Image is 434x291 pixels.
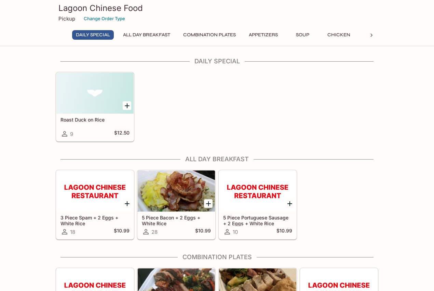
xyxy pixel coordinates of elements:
[142,215,211,226] h5: 5 Piece Bacon + 2 Eggs + White Rice
[56,155,378,163] h4: All Day Breakfast
[56,73,134,114] div: Roast Duck on Rice
[114,130,130,138] h5: $12.50
[245,30,282,40] button: Appetizers
[123,199,131,208] button: Add 3 Piece Spam + 2 Eggs + White Rice
[151,229,158,235] span: 28
[323,30,354,40] button: Chicken
[56,253,378,261] h4: Combination Plates
[114,228,130,236] h5: $10.99
[60,215,130,226] h5: 3 Piece Spam + 2 Eggs + White Rice
[119,30,174,40] button: All Day Breakfast
[56,170,134,239] a: 3 Piece Spam + 2 Eggs + White Rice18$10.99
[219,170,297,239] a: 5 Piece Portuguese Sausage + 2 Eggs + White Rice10$10.99
[276,228,292,236] h5: $10.99
[81,13,128,24] button: Change Order Type
[60,117,130,123] h5: Roast Duck on Rice
[56,58,378,65] h4: Daily Special
[70,131,73,137] span: 9
[70,229,75,235] span: 18
[219,170,296,212] div: 5 Piece Portuguese Sausage + 2 Eggs + White Rice
[223,215,292,226] h5: 5 Piece Portuguese Sausage + 2 Eggs + White Rice
[233,229,238,235] span: 10
[204,199,213,208] button: Add 5 Piece Bacon + 2 Eggs + White Rice
[137,170,215,239] a: 5 Piece Bacon + 2 Eggs + White Rice28$10.99
[58,3,376,13] h3: Lagoon Chinese Food
[360,30,390,40] button: Beef
[285,199,294,208] button: Add 5 Piece Portuguese Sausage + 2 Eggs + White Rice
[287,30,318,40] button: Soup
[123,101,131,110] button: Add Roast Duck on Rice
[138,170,215,212] div: 5 Piece Bacon + 2 Eggs + White Rice
[195,228,211,236] h5: $10.99
[56,72,134,141] a: Roast Duck on Rice9$12.50
[58,15,75,22] p: Pickup
[56,170,134,212] div: 3 Piece Spam + 2 Eggs + White Rice
[179,30,240,40] button: Combination Plates
[72,30,114,40] button: Daily Special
